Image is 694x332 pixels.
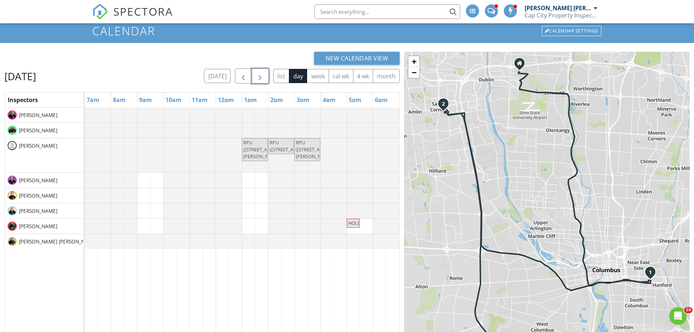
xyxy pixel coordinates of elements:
[650,272,655,276] div: 581 Kelton Ave, Columbus, OH 43205
[289,69,307,83] button: day
[92,4,108,20] img: The Best Home Inspection Software - Spectora
[113,4,173,19] span: SPECTORA
[314,52,400,65] button: New Calendar View
[8,191,17,200] img: helen.jpg
[373,94,389,106] a: 6pm
[17,207,59,215] span: [PERSON_NAME]
[137,94,154,106] a: 9am
[8,126,17,135] img: final_dsc_0459.jpg
[649,270,652,275] i: 1
[17,223,59,230] span: [PERSON_NAME]
[190,94,209,106] a: 11am
[235,69,252,83] button: Previous day
[408,67,419,78] a: Zoom out
[17,142,59,149] span: [PERSON_NAME]
[408,56,419,67] a: Zoom in
[85,94,101,106] a: 7am
[348,220,361,226] span: HOLD
[541,25,602,37] a: Calendar Settings
[8,206,17,215] img: ccpi_feb_2023_nathan__01.jpg
[519,63,524,67] div: 3492 Snouffer Rd Suite 100, Columbus OH 43235
[8,110,17,120] img: cci_dec_2020_headshot_1.jpg
[295,94,311,106] a: 3pm
[353,69,373,83] button: 4 wk
[270,139,313,153] span: RPU ([STREET_ADDRESS])
[8,141,17,150] img: default-user-f0147aede5fd5fa78ca7ade42f37bd4542148d508eef1c3d3ea960f66861d68b.jpg
[216,94,236,106] a: 12pm
[92,10,173,25] a: SPECTORA
[525,12,597,19] div: Cap City Property Inspections LLC
[242,94,259,106] a: 1pm
[4,69,36,83] h2: [DATE]
[204,69,231,83] button: [DATE]
[525,4,592,12] div: [PERSON_NAME] [PERSON_NAME]
[8,222,17,231] img: ryan_ellis1.jpg
[243,139,286,160] span: RPU ([STREET_ADDRESS][PERSON_NAME])
[92,24,602,37] h1: Calendar
[373,69,400,83] button: month
[252,69,269,83] button: Next day
[442,102,445,107] i: 2
[164,94,183,106] a: 10am
[268,94,285,106] a: 2pm
[443,103,448,108] div: 6922 Banshee Drive, Dublin, Ohio 43016
[669,307,687,325] iframe: Intercom live chat
[8,237,17,246] img: cap_city_inspect_headshot_18__2.jpg
[17,112,59,119] span: [PERSON_NAME]
[296,139,338,160] span: RPU ([STREET_ADDRESS][PERSON_NAME])
[314,4,460,19] input: Search everything...
[347,94,363,106] a: 5pm
[273,69,290,83] button: list
[684,307,693,313] span: 10
[17,177,59,184] span: [PERSON_NAME]
[17,238,98,245] span: [PERSON_NAME] [PERSON_NAME]
[17,192,59,199] span: [PERSON_NAME]
[8,176,17,185] img: ccpi_april_headshots__2.jpg
[111,94,128,106] a: 8am
[542,26,601,36] div: Calendar Settings
[307,69,329,83] button: week
[17,127,59,134] span: [PERSON_NAME]
[329,69,353,83] button: cal wk
[321,94,337,106] a: 4pm
[8,96,38,104] span: Inspectors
